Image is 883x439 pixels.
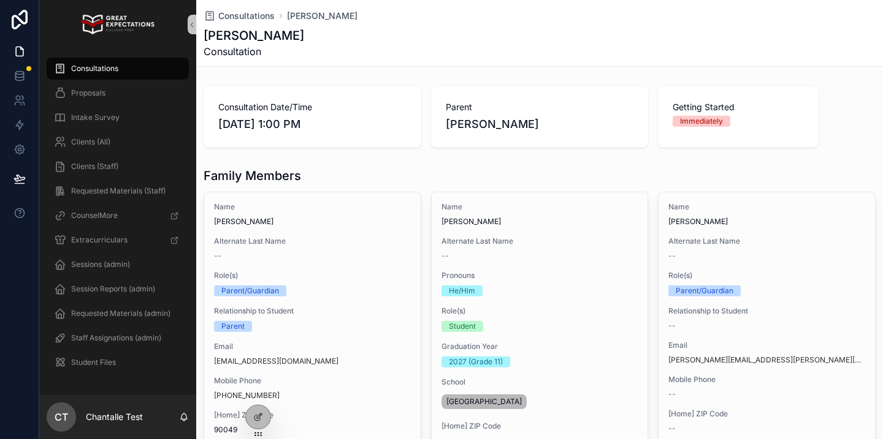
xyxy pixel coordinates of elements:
a: CounselMore [47,204,189,227]
span: Name [442,202,638,212]
a: Extracurriculars [47,229,189,251]
span: School [442,377,638,387]
span: Intake Survey [71,113,120,122]
a: Consultations [47,58,189,80]
span: 90049 [214,425,411,435]
span: Role(s) [668,271,865,280]
a: Session Reports (admin) [47,278,189,300]
span: Relationship to Student [214,306,411,316]
a: [PERSON_NAME][EMAIL_ADDRESS][PERSON_NAME][DOMAIN_NAME] [668,355,865,365]
span: Proposals [71,88,105,98]
div: Parent [221,321,245,332]
h1: Family Members [204,167,301,184]
span: Consultations [71,64,118,73]
span: [DATE] 1:00 PM [218,116,407,133]
span: Role(s) [214,271,411,280]
span: Role(s) [442,306,638,316]
span: [PERSON_NAME] [214,217,411,227]
span: -- [668,424,676,433]
span: -- [214,251,221,261]
a: Proposals [47,82,189,104]
span: [Home] ZIP Code [668,409,865,419]
span: Relationship to Student [668,306,865,316]
a: [EMAIL_ADDRESS][DOMAIN_NAME] [214,356,338,366]
span: Student Files [71,358,116,367]
span: [Home] ZIP Code [214,410,411,420]
h1: [PERSON_NAME] [204,27,304,44]
span: Getting Started [673,101,804,113]
span: [GEOGRAPHIC_DATA] [446,397,522,407]
span: -- [668,389,676,399]
span: -- [668,321,676,331]
span: Staff Assignations (admin) [71,333,161,343]
span: Alternate Last Name [668,236,865,246]
a: [PHONE_NUMBER] [214,391,280,400]
span: Mobile Phone [214,376,411,386]
span: Pronouns [442,271,638,280]
span: Session Reports (admin) [71,284,155,294]
span: [PERSON_NAME] [668,217,865,227]
span: Requested Materials (Staff) [71,186,166,196]
div: Parent/Guardian [676,285,733,296]
span: CT [55,410,68,424]
span: Consultation [204,44,304,59]
span: Name [214,202,411,212]
span: Alternate Last Name [214,236,411,246]
span: -- [442,251,449,261]
span: Mobile Phone [668,375,865,385]
a: Requested Materials (Staff) [47,180,189,202]
span: Alternate Last Name [442,236,638,246]
span: Email [214,342,411,351]
a: Staff Assignations (admin) [47,327,189,349]
span: CounselMore [71,211,118,220]
a: Student Files [47,351,189,373]
span: Parent [446,101,634,113]
a: Consultations [204,10,275,22]
span: Name [668,202,865,212]
span: Graduation Year [442,342,638,351]
span: Consultations [218,10,275,22]
img: App logo [81,15,154,34]
div: Immediately [680,116,723,127]
span: Email [668,340,865,350]
a: Clients (All) [47,131,189,153]
p: Chantalle Test [86,411,143,423]
span: Clients (Staff) [71,162,118,171]
a: Requested Materials (admin) [47,302,189,325]
div: Student [449,321,476,332]
a: Sessions (admin) [47,253,189,276]
span: Clients (All) [71,137,110,147]
span: [Home] ZIP Code [442,421,638,431]
div: Parent/Guardian [221,285,279,296]
span: Extracurriculars [71,235,128,245]
div: He/Him [449,285,475,296]
span: Requested Materials (admin) [71,309,170,318]
div: scrollable content [39,49,196,389]
a: Intake Survey [47,107,189,129]
span: [PERSON_NAME] [442,217,638,227]
a: Clients (Staff) [47,156,189,178]
span: -- [668,251,676,261]
span: Consultation Date/Time [218,101,407,113]
a: [PERSON_NAME] [287,10,357,22]
div: 2027 (Grade 11) [449,356,503,367]
span: [PERSON_NAME] [446,116,634,133]
span: Sessions (admin) [71,260,130,269]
